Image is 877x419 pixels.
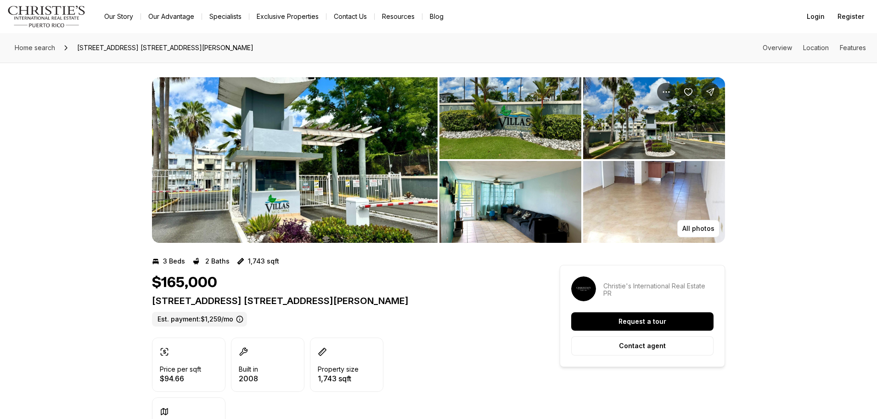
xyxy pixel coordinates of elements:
p: All photos [682,225,714,232]
nav: Page section menu [763,44,866,52]
p: Christie's International Real Estate PR [603,282,714,297]
button: Share Property: 862 St CON. VILLAS DE HATO TEJA #PH 22 Unit: PH 22 [701,83,720,101]
button: View image gallery [583,161,725,243]
span: Login [807,13,825,20]
button: Login [801,7,830,26]
a: Our Advantage [141,10,202,23]
button: View image gallery [439,161,581,243]
p: 1,743 sqft [248,258,279,265]
button: View image gallery [439,77,581,159]
span: [STREET_ADDRESS] [STREET_ADDRESS][PERSON_NAME] [73,40,257,55]
span: Register [838,13,864,20]
span: Home search [15,44,55,52]
a: Resources [375,10,422,23]
li: 2 of 4 [439,77,725,243]
p: 1,743 sqft [318,375,359,382]
a: Blog [422,10,451,23]
button: Contact agent [571,336,714,356]
li: 1 of 4 [152,77,438,243]
label: Est. payment: $1,259/mo [152,312,247,327]
button: Request a tour [571,312,714,331]
button: Contact Us [326,10,374,23]
a: Specialists [202,10,249,23]
p: 2 Baths [205,258,230,265]
a: Skip to: Features [840,44,866,52]
p: Price per sqft [160,366,201,373]
p: 2008 [239,375,258,382]
p: Request a tour [618,318,666,325]
img: logo [7,6,86,28]
button: All photos [677,220,720,237]
p: Built in [239,366,258,373]
button: Save Property: 862 St CON. VILLAS DE HATO TEJA #PH 22 Unit: PH 22 [679,83,697,101]
a: Exclusive Properties [249,10,326,23]
a: Home search [11,40,59,55]
a: Skip to: Location [803,44,829,52]
a: Our Story [97,10,141,23]
button: View image gallery [152,77,438,243]
button: Property options [657,83,675,101]
p: Property size [318,366,359,373]
a: Skip to: Overview [763,44,792,52]
button: View image gallery [583,77,725,159]
p: Contact agent [619,342,666,350]
p: [STREET_ADDRESS] [STREET_ADDRESS][PERSON_NAME] [152,295,527,306]
p: $94.66 [160,375,201,382]
button: Register [832,7,870,26]
div: Listing Photos [152,77,725,243]
p: 3 Beds [163,258,185,265]
h1: $165,000 [152,274,217,292]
